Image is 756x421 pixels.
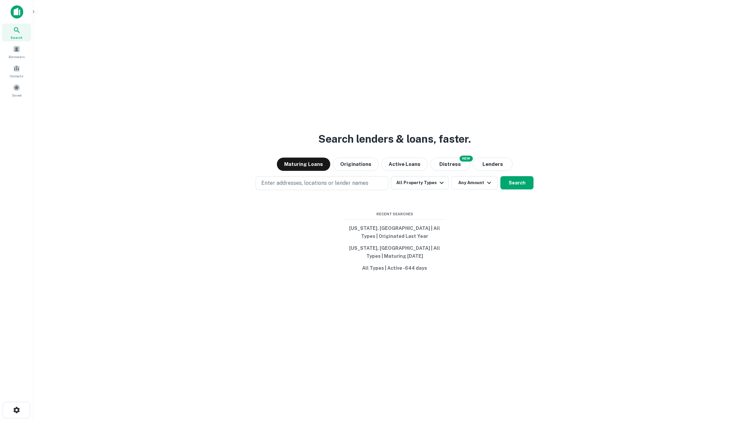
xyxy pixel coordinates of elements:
span: Search [11,35,23,40]
button: All Types | Active -644 days [345,262,444,274]
button: Originations [333,158,379,171]
span: Contacts [10,73,23,79]
iframe: Chat Widget [723,368,756,400]
button: [US_STATE], [GEOGRAPHIC_DATA] | All Types | Originated Last Year [345,222,444,242]
button: Active Loans [381,158,428,171]
a: Saved [2,81,31,99]
h3: Search lenders & loans, faster. [318,131,471,147]
span: Borrowers [9,54,25,59]
a: Contacts [2,62,31,80]
button: Enter addresses, locations or lender names [256,176,388,190]
button: Search distressed loans with lien and other non-mortgage details. [430,158,470,171]
button: Any Amount [451,176,498,189]
button: All Property Types [391,176,449,189]
a: Search [2,24,31,41]
span: Saved [12,93,22,98]
div: NEW [460,156,473,162]
a: Borrowers [2,43,31,61]
button: Search [500,176,534,189]
p: Enter addresses, locations or lender names [261,179,368,187]
img: capitalize-icon.png [11,5,23,19]
span: Recent Searches [345,211,444,217]
button: Lenders [473,158,513,171]
button: Maturing Loans [277,158,330,171]
button: [US_STATE], [GEOGRAPHIC_DATA] | All Types | Maturing [DATE] [345,242,444,262]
